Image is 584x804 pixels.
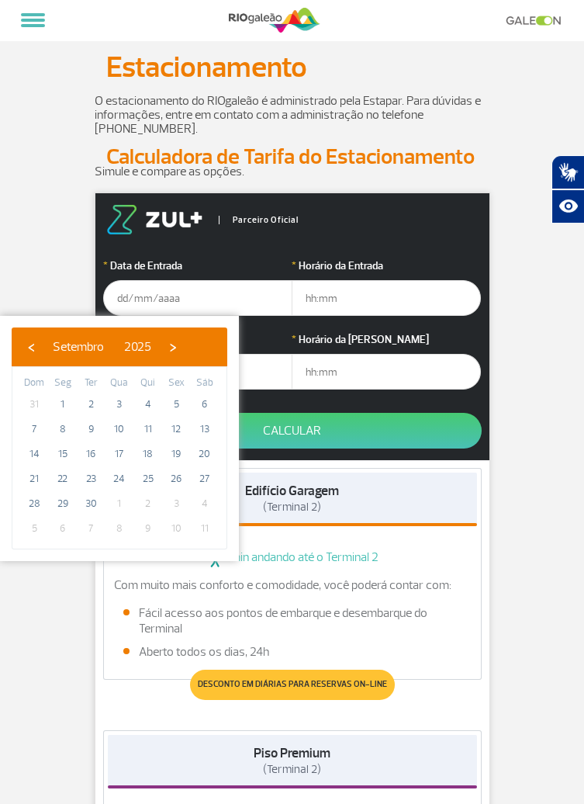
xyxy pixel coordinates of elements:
[136,392,161,417] span: 4
[50,466,75,491] span: 22
[192,491,217,516] span: 4
[254,745,330,761] strong: Piso Premium
[162,375,191,392] th: weekday
[77,375,105,392] th: weekday
[192,392,217,417] span: 6
[164,516,188,541] span: 10
[164,392,188,417] span: 5
[50,417,75,442] span: 8
[53,339,104,355] span: Setembro
[292,258,481,274] label: Horário da Entrada
[107,516,132,541] span: 8
[22,442,47,466] span: 14
[22,491,47,516] span: 28
[95,150,490,165] h2: Calculadora de Tarifa do Estacionamento
[192,417,217,442] span: 13
[190,375,219,392] th: weekday
[106,46,479,90] p: Estacionamento
[103,258,292,274] label: Data de Entrada
[78,491,103,516] span: 30
[107,442,132,466] span: 17
[136,417,161,442] span: 11
[164,417,188,442] span: 12
[114,335,161,359] button: 2025
[123,605,461,636] li: Fácil acesso aos pontos de embarque e desembarque do Terminal
[192,516,217,541] span: 11
[551,155,584,189] button: Abrir tradutor de língua de sinais.
[108,549,477,568] span: 1 min andando até o Terminal 2
[50,491,75,516] span: 29
[105,375,134,392] th: weekday
[22,516,47,541] span: 5
[551,155,584,224] div: Plugin de acessibilidade da Hand Talk.
[95,165,490,178] p: Simule e compare as opções.
[192,442,217,466] span: 20
[107,466,132,491] span: 24
[78,442,103,466] span: 16
[103,205,206,234] img: logo-zul.png
[107,417,132,442] span: 10
[19,337,185,352] bs-datepicker-navigation-view: ​ ​ ​
[136,442,161,466] span: 18
[263,500,321,515] span: (Terminal 2)
[292,354,481,390] input: hh:mm
[164,442,188,466] span: 19
[551,189,584,224] button: Abrir recursos assistivos.
[78,392,103,417] span: 2
[292,280,481,316] input: hh:mm
[107,491,132,516] span: 1
[49,375,78,392] th: weekday
[78,466,103,491] span: 23
[22,392,47,417] span: 31
[123,644,461,660] li: Aberto todos os dias, 24h
[22,466,47,491] span: 21
[95,94,490,136] p: O estacionamento do RIOgaleão é administrado pela Estapar. Para dúvidas e informações, entre em c...
[19,335,43,359] button: ‹
[164,466,188,491] span: 26
[107,392,132,417] span: 3
[133,375,162,392] th: weekday
[263,762,321,777] span: (Terminal 2)
[245,483,339,499] strong: Edifício Garagem
[292,331,481,348] label: Horário da [PERSON_NAME]
[50,442,75,466] span: 15
[22,417,47,442] span: 7
[114,577,471,593] p: Com muito mais conforto e comodidade, você poderá contar com:
[136,491,161,516] span: 2
[50,392,75,417] span: 1
[161,335,185,359] button: ›
[136,516,161,541] span: 9
[124,339,151,355] span: 2025
[78,417,103,442] span: 9
[20,375,49,392] th: weekday
[198,680,387,689] span: Desconto em diárias para reservas on-line
[164,491,188,516] span: 3
[219,216,299,224] span: Parceiro Oficial
[50,516,75,541] span: 6
[136,466,161,491] span: 25
[103,413,482,449] button: Calcular
[78,516,103,541] span: 7
[103,280,292,316] input: dd/mm/aaaa
[43,335,114,359] button: Setembro
[192,466,217,491] span: 27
